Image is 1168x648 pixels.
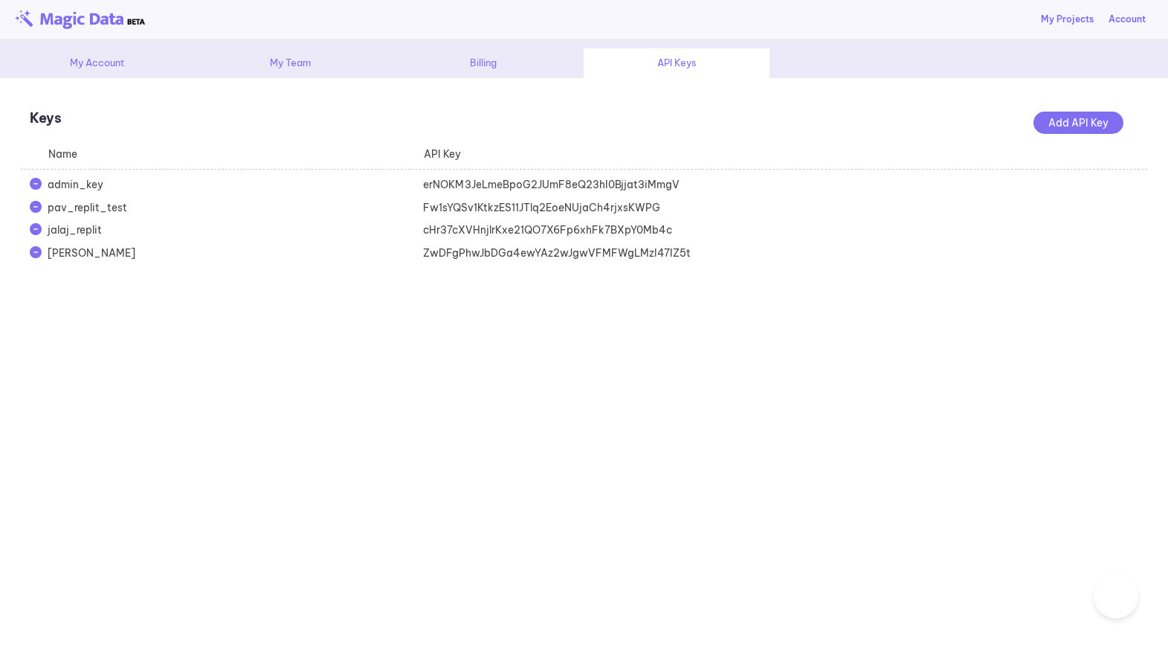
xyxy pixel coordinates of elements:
[21,147,396,161] div: Name
[4,48,190,78] div: My Account
[30,108,1138,128] p: Keys
[414,177,790,192] div: erNOKM3JeLmeBpoG2JUmF8eQ23hI0Bjjat3iMmgV
[39,246,414,260] div: [PERSON_NAME]
[39,177,414,192] div: admin_key
[39,222,414,237] div: jalaj_replit
[1094,574,1138,618] iframe: Toggle Customer Support
[1033,112,1123,134] div: Add API Key
[39,200,414,215] div: pav_replit_test
[1041,13,1094,26] a: My Projects
[414,246,790,260] div: ZwDFgPhwJbDGa4ewYAz2wJgwVFMFWgLMzl47IZ5t
[15,10,145,29] img: beta-logo.png
[1109,13,1146,26] div: Account
[197,48,383,78] div: My Team
[414,200,790,215] div: Fw1sYQSv1KtkzES11JTlq2EoeNUjaCh4rjxsKWPG
[396,147,772,161] div: API Key
[414,222,790,237] div: cHr37cXVHnjlrKxe21QO7X6Fp6xhFk7BXpY0Mb4c
[584,48,769,78] div: API Keys
[390,48,576,78] div: Billing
